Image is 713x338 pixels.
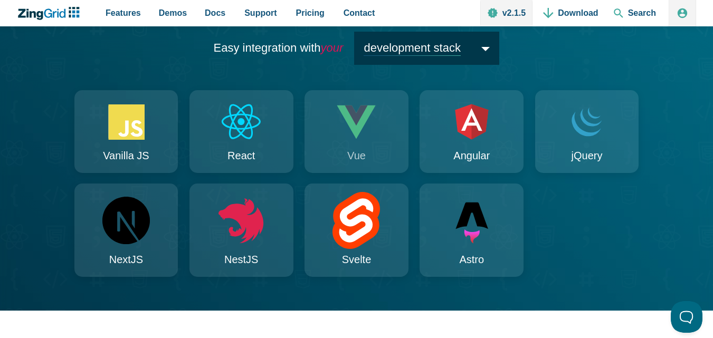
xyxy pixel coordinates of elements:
span: Angular [453,147,490,165]
iframe: Help Scout Beacon - Open [671,301,702,333]
em: your [321,41,344,54]
span: NestJS [224,250,258,268]
span: Vanilla JS [103,147,149,165]
a: Vue [305,90,408,173]
span: Pricing [296,6,325,20]
span: Vue [347,147,366,165]
span: Astro [459,250,484,268]
span: NextJS [109,250,143,268]
a: NextJS [74,184,178,277]
span: Demos [159,6,187,20]
span: Support [244,6,277,20]
a: Astro [420,184,524,277]
a: Vanilla JS [74,90,178,173]
span: Docs [205,6,225,20]
a: Angular [420,90,524,173]
a: React [189,90,293,173]
span: React [227,147,255,165]
a: jQuery [535,90,639,173]
span: Easy integration with [214,41,344,54]
a: NestJS [189,184,293,277]
span: Features [106,6,141,20]
a: ZingChart Logo. Click to return to the homepage [17,7,85,20]
a: Svelte [305,184,408,277]
span: Contact [344,6,375,20]
span: Svelte [342,250,372,268]
span: jQuery [572,147,603,165]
